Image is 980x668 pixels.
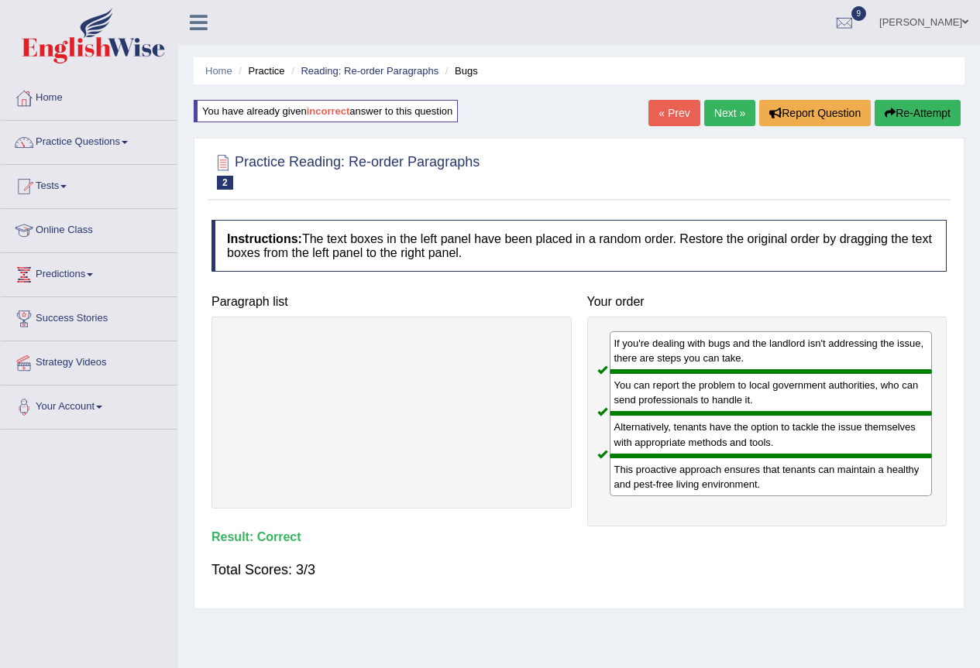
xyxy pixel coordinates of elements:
h4: The text boxes in the left panel have been placed in a random order. Restore the original order b... [211,220,947,272]
h4: Your order [587,295,947,309]
a: Success Stories [1,297,177,336]
a: Home [1,77,177,115]
span: 9 [851,6,867,21]
a: Your Account [1,385,177,424]
a: « Prev [648,100,700,126]
a: Home [205,65,232,77]
div: You can report the problem to local government authorities, who can send professionals to handle it. [610,372,933,413]
b: incorrect [307,105,350,117]
a: Strategy Videos [1,341,177,380]
span: 2 [217,176,233,190]
h4: Paragraph list [211,295,572,309]
div: This proactive approach ensures that tenants can maintain a healthy and pest-free living environm... [610,456,933,496]
div: Total Scores: 3/3 [211,551,947,588]
a: Tests [1,165,177,204]
a: Practice Questions [1,121,177,159]
b: Instructions: [227,232,302,245]
a: Predictions [1,253,177,292]
li: Practice [235,63,284,78]
h2: Practice Reading: Re-order Paragraphs [211,151,480,190]
a: Next » [704,100,755,126]
div: If you're dealing with bugs and the landlord isn't addressing the issue, there are steps you can ... [610,331,933,372]
button: Report Question [759,100,871,126]
li: Bugs [442,63,478,78]
a: Online Class [1,209,177,248]
button: Re-Attempt [875,100,961,126]
div: You have already given answer to this question [194,100,458,122]
a: Reading: Re-order Paragraphs [301,65,438,77]
div: Alternatively, tenants have the option to tackle the issue themselves with appropriate methods an... [610,413,933,455]
h4: Result: [211,530,947,544]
